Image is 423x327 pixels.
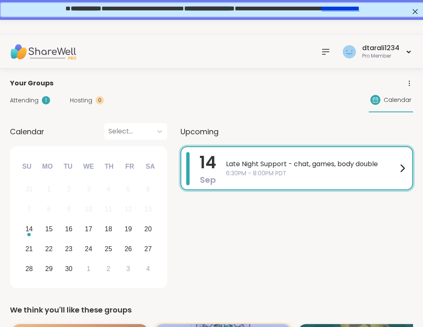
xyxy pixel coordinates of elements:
[10,96,38,105] span: Attending
[70,96,92,105] span: Hosting
[85,243,92,254] div: 24
[25,184,33,195] div: 31
[67,184,71,195] div: 2
[100,157,118,176] div: Th
[105,203,112,215] div: 11
[85,223,92,235] div: 17
[146,184,150,195] div: 6
[106,184,110,195] div: 4
[87,263,91,274] div: 1
[125,243,132,254] div: 26
[226,159,397,169] span: Late Night Support - chat, games, body double
[139,220,157,238] div: Choose Saturday, September 20th, 2025
[139,201,157,218] div: Not available Saturday, September 13th, 2025
[139,240,157,258] div: Choose Saturday, September 27th, 2025
[40,201,58,218] div: Not available Monday, September 8th, 2025
[119,240,137,258] div: Choose Friday, September 26th, 2025
[119,220,137,238] div: Choose Friday, September 19th, 2025
[25,223,33,235] div: 14
[100,260,118,278] div: Choose Thursday, October 2nd, 2025
[60,201,78,218] div: Not available Tuesday, September 9th, 2025
[20,181,38,199] div: Not available Sunday, August 31st, 2025
[126,184,130,195] div: 5
[42,96,50,104] div: 1
[146,263,150,274] div: 4
[384,96,411,104] span: Calendar
[40,260,58,278] div: Choose Monday, September 29th, 2025
[80,181,98,199] div: Not available Wednesday, September 3rd, 2025
[200,174,216,186] span: Sep
[119,181,137,199] div: Not available Friday, September 5th, 2025
[80,220,98,238] div: Choose Wednesday, September 17th, 2025
[119,260,137,278] div: Choose Friday, October 3rd, 2025
[10,37,76,66] img: ShareWell Nav Logo
[20,220,38,238] div: Choose Sunday, September 14th, 2025
[27,203,31,215] div: 7
[79,157,98,176] div: We
[60,260,78,278] div: Choose Tuesday, September 30th, 2025
[60,220,78,238] div: Choose Tuesday, September 16th, 2025
[10,304,413,316] div: We think you'll like these groups
[125,203,132,215] div: 12
[80,240,98,258] div: Choose Wednesday, September 24th, 2025
[59,157,77,176] div: Tu
[45,263,53,274] div: 29
[119,201,137,218] div: Not available Friday, September 12th, 2025
[25,263,33,274] div: 28
[87,184,91,195] div: 3
[80,201,98,218] div: Not available Wednesday, September 10th, 2025
[80,260,98,278] div: Choose Wednesday, October 1st, 2025
[40,240,58,258] div: Choose Monday, September 22nd, 2025
[100,201,118,218] div: Not available Thursday, September 11th, 2025
[25,243,33,254] div: 21
[105,223,112,235] div: 18
[20,240,38,258] div: Choose Sunday, September 21st, 2025
[139,260,157,278] div: Choose Saturday, October 4th, 2025
[226,169,397,178] span: 6:30PM - 8:00PM PDT
[100,181,118,199] div: Not available Thursday, September 4th, 2025
[60,240,78,258] div: Choose Tuesday, September 23rd, 2025
[10,78,53,88] span: Your Groups
[67,203,71,215] div: 9
[100,240,118,258] div: Choose Thursday, September 25th, 2025
[65,243,72,254] div: 23
[18,157,36,176] div: Su
[45,223,53,235] div: 15
[47,203,51,215] div: 8
[40,181,58,199] div: Not available Monday, September 1st, 2025
[45,243,53,254] div: 22
[126,263,130,274] div: 3
[100,220,118,238] div: Choose Thursday, September 18th, 2025
[106,263,110,274] div: 2
[144,203,152,215] div: 13
[65,263,72,274] div: 30
[47,184,51,195] div: 1
[144,243,152,254] div: 27
[19,179,158,279] div: month 2025-09
[85,203,92,215] div: 10
[180,126,219,137] span: Upcoming
[10,126,44,137] span: Calendar
[141,157,159,176] div: Sa
[343,45,356,58] img: dtarali1234
[199,151,216,174] span: 14
[60,181,78,199] div: Not available Tuesday, September 2nd, 2025
[105,243,112,254] div: 25
[40,220,58,238] div: Choose Monday, September 15th, 2025
[38,157,56,176] div: Mo
[362,44,399,53] div: dtarali1234
[362,53,399,60] div: Pro Member
[120,157,139,176] div: Fr
[139,181,157,199] div: Not available Saturday, September 6th, 2025
[96,96,104,104] div: 0
[144,223,152,235] div: 20
[20,201,38,218] div: Not available Sunday, September 7th, 2025
[20,260,38,278] div: Choose Sunday, September 28th, 2025
[65,223,72,235] div: 16
[125,223,132,235] div: 19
